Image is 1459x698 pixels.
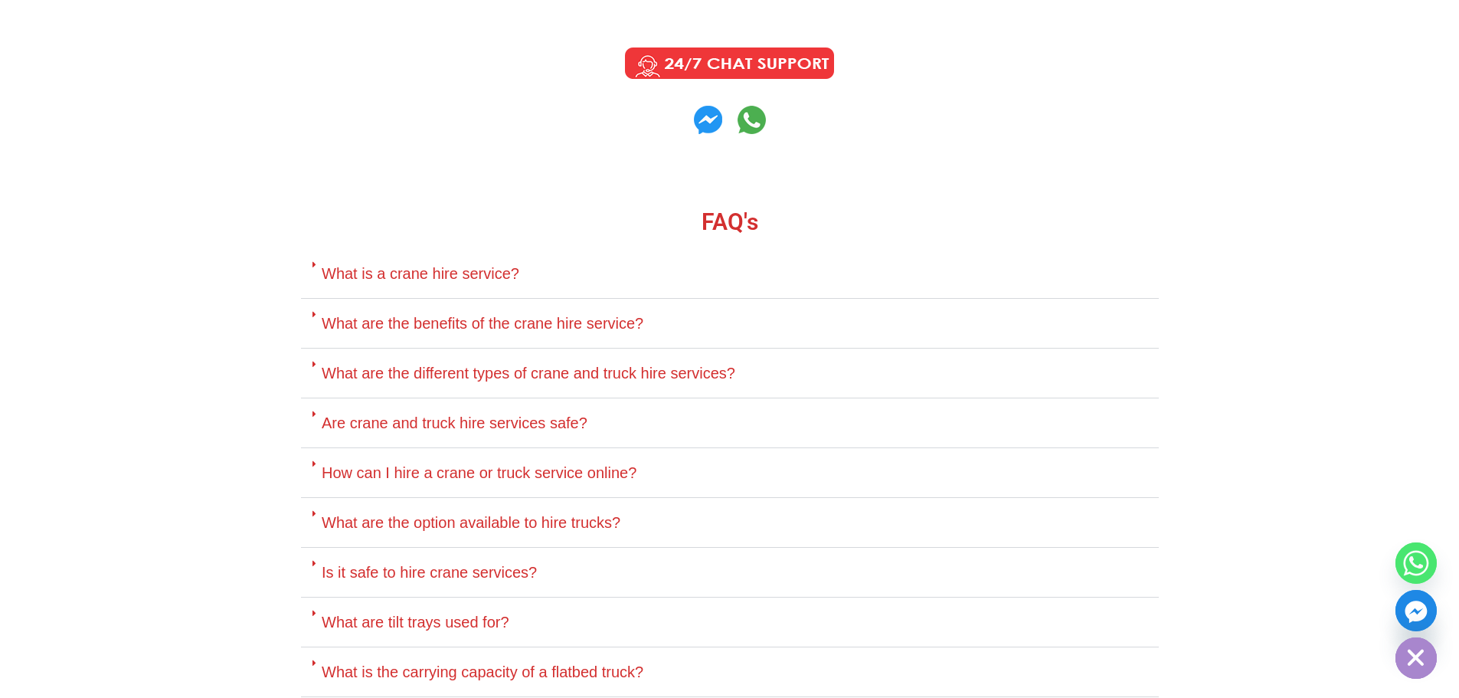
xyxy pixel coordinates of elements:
[301,598,1159,647] div: What are tilt trays used for?
[322,664,643,680] a: What is the carrying capacity of a flatbed truck?
[1395,542,1437,584] a: Whatsapp
[301,647,1159,697] div: What is the carrying capacity of a flatbed truck?
[301,448,1159,498] div: How can I hire a crane or truck service online?
[301,398,1159,448] div: Are crane and truck hire services safe?
[322,564,537,581] a: Is it safe to hire crane services?
[301,498,1159,548] div: What are the option available to hire trucks?
[322,265,519,282] a: What is a crane hire service?
[322,415,587,431] a: Are crane and truck hire services safe?
[614,44,845,83] img: Call us Anytime
[322,365,735,382] a: What are the different types of crane and truck hire services?
[322,315,643,332] a: What are the benefits of the crane hire service?
[301,548,1159,598] div: Is it safe to hire crane services?
[322,464,636,481] a: How can I hire a crane or truck service online?
[301,349,1159,398] div: What are the different types of crane and truck hire services?
[322,514,620,531] a: What are the option available to hire trucks?
[301,211,1159,234] h2: FAQ's
[738,106,766,134] img: Contact us on Whatsapp
[301,299,1159,349] div: What are the benefits of the crane hire service?
[322,614,509,631] a: What are tilt trays used for?
[694,106,722,134] img: Contact us on Whatsapp
[301,249,1159,299] div: What is a crane hire service?
[1395,590,1437,631] a: Facebook_Messenger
